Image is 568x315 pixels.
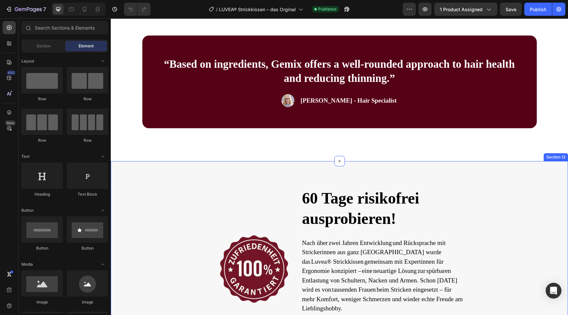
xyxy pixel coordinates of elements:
span: LUVEA® Strickkissen – das Orginal [219,6,296,13]
span: / [216,6,218,13]
input: Search Sections & Elements [21,21,108,34]
div: Beta [5,120,16,126]
div: Image [21,299,63,305]
span: Element [79,43,94,49]
span: Button [21,207,34,213]
div: Text Block [67,191,108,197]
span: Layout [21,58,34,64]
p: Nach über zwei Jahren Entwicklung und Rücksprache mit Strickerinnen aus ganz [GEOGRAPHIC_DATA] wu... [191,220,355,295]
div: Section 12 [434,136,456,142]
div: Publish [530,6,546,13]
span: Media [21,261,33,267]
span: Section [36,43,51,49]
img: gempages_580464914561237512-7a8560bb-2d8e-435b-972e-b0be0f631290.png [171,76,184,89]
iframe: Design area [111,18,568,315]
div: Button [67,245,108,251]
button: Save [500,3,522,16]
div: Undo/Redo [124,3,151,16]
div: Row [67,137,108,143]
span: Text [21,154,30,159]
span: Toggle open [98,205,108,216]
div: Row [21,137,63,143]
img: gempages_580464914561237512-81e2a208-05e3-4316-848c-b2705d6f6773.png [102,210,184,292]
div: Heading [21,191,63,197]
div: 450 [6,70,16,75]
div: Button [21,245,63,251]
button: Publish [524,3,552,16]
p: [PERSON_NAME] - Hair Specialist [190,78,286,86]
span: 1 product assigned [440,6,483,13]
p: 7 [43,5,46,13]
span: Toggle open [98,259,108,270]
span: Save [506,7,516,12]
div: Image [67,299,108,305]
div: Row [67,96,108,102]
span: Published [318,6,336,12]
span: Toggle open [98,56,108,66]
h2: 60 Tage risikofrei ausprobieren! [191,169,355,211]
button: 7 [3,3,49,16]
div: Row [21,96,63,102]
span: Toggle open [98,151,108,162]
button: 1 product assigned [434,3,497,16]
div: Open Intercom Messenger [546,283,561,299]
